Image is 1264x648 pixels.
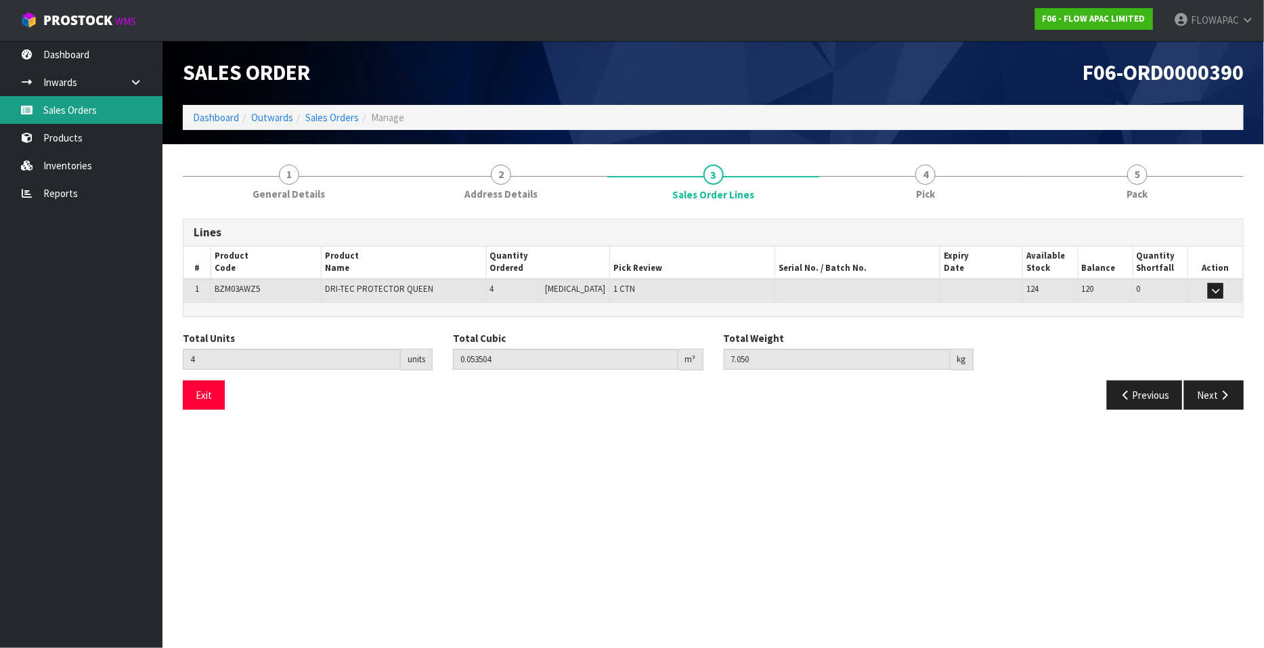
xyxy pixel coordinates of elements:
th: Quantity Shortfall [1133,246,1187,279]
small: WMS [115,15,136,28]
span: FLOWAPAC [1191,14,1239,26]
div: units [401,349,433,370]
th: Product Code [211,246,322,279]
h3: Lines [194,226,1233,239]
input: Total Units [183,349,401,370]
input: Total Weight [724,349,951,370]
span: Sales Order Lines [672,188,754,202]
label: Total Units [183,331,235,345]
span: Address Details [464,187,538,201]
th: Pick Review [610,246,775,279]
span: F06-ORD0000390 [1083,59,1244,86]
th: Product Name [321,246,486,279]
span: 124 [1026,283,1039,295]
span: DRI-TEC PROTECTOR QUEEN [325,283,433,295]
span: 2 [491,165,511,185]
span: 0 [1137,283,1141,295]
span: Manage [371,111,404,124]
span: Pick [916,187,935,201]
a: Dashboard [193,111,239,124]
th: # [183,246,211,279]
th: Balance [1078,246,1133,279]
span: 4 [915,165,936,185]
button: Previous [1107,381,1183,410]
th: Action [1188,246,1243,279]
label: Total Weight [724,331,785,345]
div: m³ [678,349,703,370]
span: 1 [279,165,299,185]
button: Next [1184,381,1244,410]
span: Pack [1127,187,1148,201]
span: 5 [1127,165,1148,185]
span: [MEDICAL_DATA] [545,283,605,295]
label: Total Cubic [453,331,506,345]
a: Sales Orders [305,111,359,124]
span: General Details [253,187,325,201]
div: kg [951,349,974,370]
span: ProStock [43,12,112,29]
span: Sales Order [183,59,310,86]
img: cube-alt.png [20,12,37,28]
th: Expiry Date [940,246,1023,279]
button: Exit [183,381,225,410]
span: 120 [1082,283,1094,295]
span: 4 [490,283,494,295]
span: 1 [195,283,199,295]
span: 3 [703,165,724,185]
span: Sales Order Lines [183,209,1244,420]
a: Outwards [251,111,293,124]
th: Quantity Ordered [486,246,610,279]
input: Total Cubic [453,349,678,370]
strong: F06 - FLOW APAC LIMITED [1043,13,1146,24]
th: Serial No. / Batch No. [775,246,940,279]
th: Available Stock [1023,246,1078,279]
span: 1 CTN [613,283,635,295]
span: BZM03AWZ5 [215,283,260,295]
